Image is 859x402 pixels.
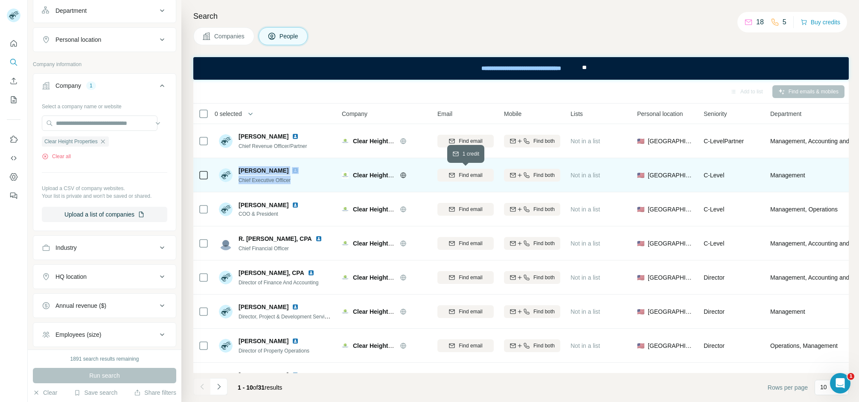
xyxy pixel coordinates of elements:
[353,172,419,179] span: Clear Height Properties
[504,203,560,216] button: Find both
[504,339,560,352] button: Find both
[280,32,299,40] span: People
[571,342,600,349] span: Not in a list
[637,171,644,179] span: 🇺🇸
[504,169,560,182] button: Find both
[33,266,176,287] button: HQ location
[783,17,786,27] p: 5
[342,110,367,118] span: Company
[239,280,318,286] span: Director of Finance And Accounting
[770,341,838,350] span: Operations, Management
[7,36,20,51] button: Quick start
[42,207,167,222] button: Upload a list of companies
[342,172,349,179] img: Logo of Clear Height Properties
[219,237,233,250] img: Avatar
[42,185,167,192] p: Upload a CSV of company websites.
[7,150,20,166] button: Use Surfe API
[459,274,482,281] span: Find email
[770,239,856,248] span: Management, Accounting and Finance
[219,271,233,284] img: Avatar
[33,75,176,99] button: Company1
[459,171,482,179] span: Find email
[214,32,245,40] span: Companies
[193,10,849,22] h4: Search
[504,135,560,147] button: Find both
[704,274,725,281] span: Director
[33,388,57,397] button: Clear
[533,274,555,281] span: Find both
[459,137,482,145] span: Find email
[55,243,77,252] div: Industry
[342,308,349,315] img: Logo of Clear Height Properties
[7,92,20,107] button: My lists
[55,6,87,15] div: Department
[342,138,349,145] img: Logo of Clear Height Properties
[637,205,644,214] span: 🇺🇸
[342,206,349,213] img: Logo of Clear Height Properties
[292,338,299,344] img: LinkedIn logo
[459,342,482,350] span: Find email
[437,305,494,318] button: Find email
[571,110,583,118] span: Lists
[258,384,265,391] span: 31
[648,307,693,316] span: [GEOGRAPHIC_DATA]
[770,307,805,316] span: Management
[7,188,20,203] button: Feedback
[847,373,854,380] span: 1
[193,57,849,80] iframe: Banner
[648,273,693,282] span: [GEOGRAPHIC_DATA]
[459,240,482,247] span: Find email
[219,202,233,216] img: Avatar
[315,235,322,242] img: LinkedIn logo
[637,239,644,248] span: 🇺🇸
[55,301,106,310] div: Annual revenue ($)
[459,308,482,315] span: Find email
[308,269,314,276] img: LinkedIn logo
[239,210,302,218] span: COO & President
[756,17,764,27] p: 18
[504,237,560,250] button: Find both
[353,342,419,349] span: Clear Height Properties
[648,205,693,214] span: [GEOGRAPHIC_DATA]
[637,110,683,118] span: Personal location
[571,206,600,213] span: Not in a list
[239,177,291,183] span: Chief Executive Officer
[134,388,176,397] button: Share filters
[239,313,332,320] span: Director, Project & Development Services
[42,99,167,110] div: Select a company name or website
[533,342,555,350] span: Find both
[533,308,555,315] span: Find both
[768,383,808,392] span: Rows per page
[7,132,20,147] button: Use Surfe on LinkedIn
[292,202,299,208] img: LinkedIn logo
[770,137,856,145] span: Management, Accounting and Finance
[637,341,644,350] span: 🇺🇸
[437,339,494,352] button: Find email
[7,73,20,89] button: Enrich CSV
[571,240,600,247] span: Not in a list
[637,307,644,316] span: 🇺🇸
[219,134,233,148] img: Avatar
[504,305,560,318] button: Find both
[239,337,288,345] span: [PERSON_NAME]
[7,169,20,185] button: Dashboard
[33,324,176,345] button: Employees (size)
[437,110,452,118] span: Email
[292,304,299,310] img: LinkedIn logo
[533,205,555,213] span: Find both
[210,378,227,395] button: Navigate to next page
[437,237,494,250] button: Find email
[437,169,494,182] button: Find email
[238,384,253,391] span: 1 - 10
[239,201,288,209] span: [PERSON_NAME]
[437,135,494,147] button: Find email
[86,82,96,90] div: 1
[571,138,600,145] span: Not in a list
[7,55,20,70] button: Search
[830,373,850,393] iframe: Intercom live chat
[704,308,725,315] span: Director
[648,171,693,179] span: [GEOGRAPHIC_DATA]
[648,239,693,248] span: [GEOGRAPHIC_DATA]
[353,206,419,213] span: Clear Height Properties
